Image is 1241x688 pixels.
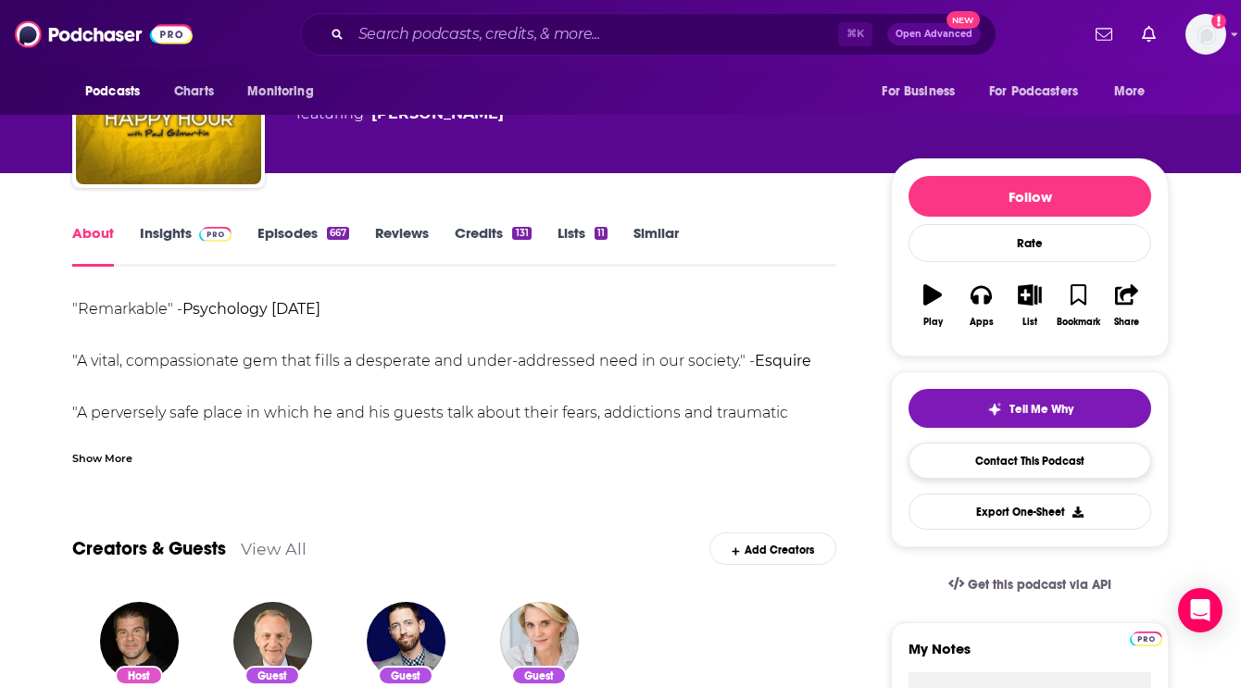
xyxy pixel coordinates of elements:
span: Get this podcast via API [968,577,1111,593]
div: Apps [970,317,994,328]
a: Lists11 [558,224,608,267]
div: 131 [512,227,531,240]
a: Reviews [375,224,429,267]
div: Play [923,317,943,328]
div: Rate [909,224,1151,262]
a: View All [241,539,307,558]
div: 11 [595,227,608,240]
span: Podcasts [85,79,140,105]
div: Host [115,666,163,685]
button: Apps [957,272,1005,339]
button: open menu [72,74,164,109]
span: For Podcasters [989,79,1078,105]
div: Guest [244,666,300,685]
a: Pro website [1130,629,1162,646]
button: List [1006,272,1054,339]
img: User Profile [1185,14,1226,55]
div: Guest [378,666,433,685]
button: Share [1103,272,1151,339]
button: Follow [909,176,1151,217]
a: Credits131 [455,224,531,267]
span: For Business [882,79,955,105]
span: ⌘ K [838,22,872,46]
div: 667 [327,227,349,240]
span: New [946,11,980,29]
div: Search podcasts, credits, & more... [300,13,997,56]
img: Podchaser Pro [199,227,232,242]
button: open menu [977,74,1105,109]
img: Podchaser Pro [1130,632,1162,646]
div: Open Intercom Messenger [1178,588,1222,632]
span: Tell Me Why [1009,402,1073,417]
a: Episodes667 [257,224,349,267]
a: Show notifications dropdown [1134,19,1163,50]
a: Similar [633,224,679,267]
img: Neal Brennan [367,602,445,681]
a: Contact This Podcast [909,443,1151,479]
button: open menu [869,74,978,109]
img: tell me why sparkle [987,402,1002,417]
button: tell me why sparkleTell Me Why [909,389,1151,428]
div: Guest [511,666,567,685]
div: Bookmark [1057,317,1100,328]
img: Podchaser - Follow, Share and Rate Podcasts [15,17,193,52]
div: "Remarkable" - "A vital, compassionate gem that fills a desperate and under-addressed need in our... [72,296,836,659]
strong: Esquire [755,352,811,369]
button: Bookmark [1054,272,1102,339]
div: List [1022,317,1037,328]
a: About [72,224,114,267]
button: Show profile menu [1185,14,1226,55]
img: Paul Gilmartin [100,602,179,681]
a: InsightsPodchaser Pro [140,224,232,267]
svg: Add a profile image [1211,14,1226,29]
button: open menu [1101,74,1169,109]
strong: Psychology [DATE] [182,300,320,318]
span: Charts [174,79,214,105]
a: Show notifications dropdown [1088,19,1120,50]
div: Add Creators [709,532,836,565]
button: Play [909,272,957,339]
span: Open Advanced [896,30,972,39]
a: Get this podcast via API [934,562,1126,607]
span: Monitoring [247,79,313,105]
span: Logged in as pstanton [1185,14,1226,55]
input: Search podcasts, credits, & more... [351,19,838,49]
img: Robert Waldinger [233,602,312,681]
label: My Notes [909,640,1151,672]
button: open menu [234,74,337,109]
button: Open AdvancedNew [887,23,981,45]
div: Share [1114,317,1139,328]
button: Export One-Sheet [909,494,1151,530]
span: More [1114,79,1146,105]
a: Creators & Guests [72,537,226,560]
img: Meghan Daum [500,602,579,681]
a: Charts [162,74,225,109]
